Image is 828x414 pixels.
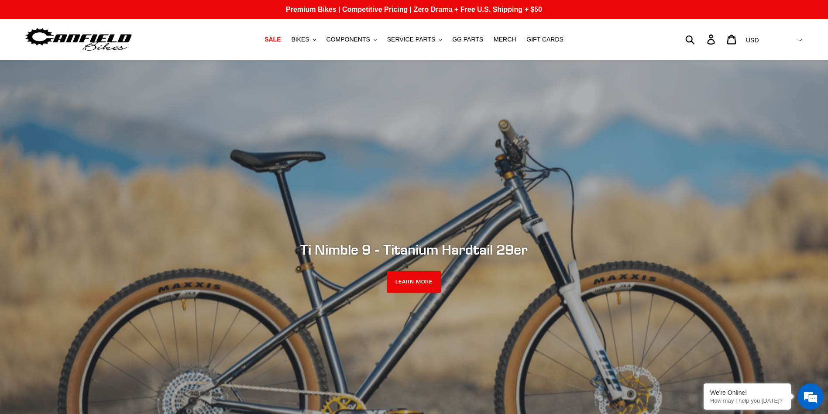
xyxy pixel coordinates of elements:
span: GG PARTS [452,36,483,43]
button: COMPONENTS [322,34,381,45]
input: Search [690,30,712,49]
a: GIFT CARDS [522,34,568,45]
img: Canfield Bikes [24,26,133,53]
span: SERVICE PARTS [387,36,435,43]
a: GG PARTS [448,34,488,45]
span: GIFT CARDS [526,36,563,43]
span: COMPONENTS [326,36,370,43]
h2: Ti Nimble 9 - Titanium Hardtail 29er [176,241,652,258]
a: SALE [260,34,285,45]
p: How may I help you today? [710,397,784,404]
a: MERCH [489,34,520,45]
div: We're Online! [710,389,784,396]
span: BIKES [291,36,309,43]
button: BIKES [287,34,320,45]
span: SALE [265,36,281,43]
span: MERCH [494,36,516,43]
a: LEARN MORE [387,271,441,293]
button: SERVICE PARTS [383,34,446,45]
